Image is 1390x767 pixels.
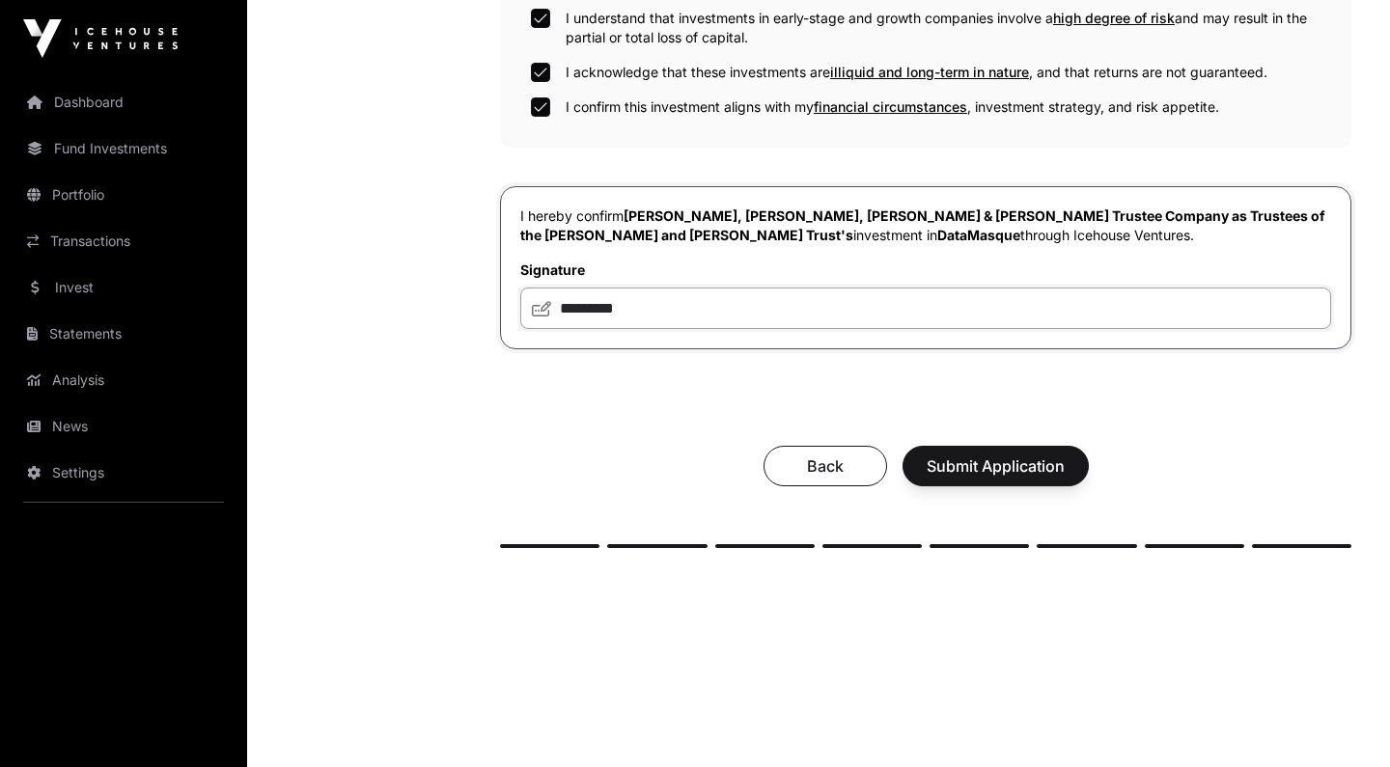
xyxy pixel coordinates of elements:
label: Signature [520,260,1331,280]
span: high degree of risk [1053,10,1175,26]
a: Statements [15,313,232,355]
a: Portfolio [15,174,232,216]
button: Back [764,446,887,486]
span: [PERSON_NAME], [PERSON_NAME], [PERSON_NAME] & [PERSON_NAME] Trustee Company as Trustees of the [P... [520,207,1325,243]
img: Icehouse Ventures Logo [23,19,178,58]
iframe: Chat Widget [1293,674,1390,767]
a: Settings [15,452,232,494]
a: News [15,405,232,448]
span: Submit Application [927,454,1065,478]
a: Analysis [15,359,232,401]
a: Fund Investments [15,127,232,170]
a: Transactions [15,220,232,262]
span: illiquid and long-term in nature [830,64,1029,80]
label: I understand that investments in early-stage and growth companies involve a and may result in the... [566,9,1320,47]
span: Back [788,454,863,478]
span: financial circumstances [814,98,967,115]
label: I confirm this investment aligns with my , investment strategy, and risk appetite. [566,97,1219,117]
a: Dashboard [15,81,232,123]
label: I acknowledge that these investments are , and that returns are not guaranteed. [566,63,1267,82]
span: DataMasque [937,227,1020,243]
p: I hereby confirm investment in through Icehouse Ventures. [520,206,1331,245]
a: Invest [15,266,232,309]
button: Submit Application [903,446,1089,486]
